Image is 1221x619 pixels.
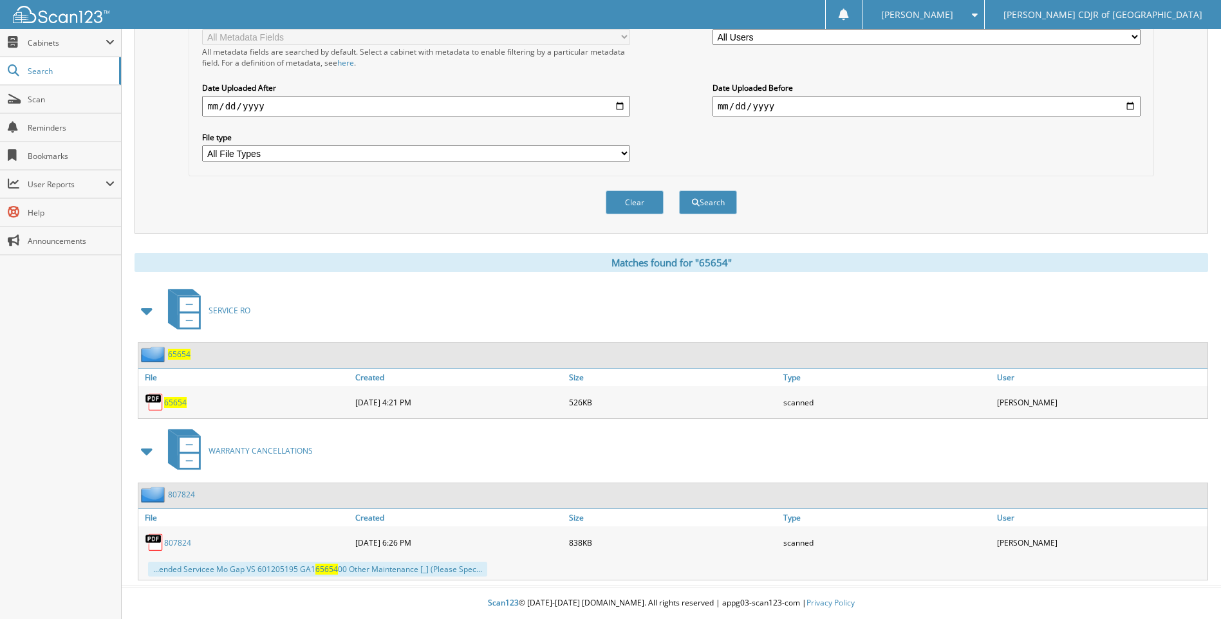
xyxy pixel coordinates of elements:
[352,530,566,555] div: [DATE] 6:26 PM
[148,562,487,577] div: ...ended Servicee Mo Gap VS 601205195 GA1 00 Other Maintenance [_] (Please Spec...
[122,587,1221,619] div: © [DATE]-[DATE] [DOMAIN_NAME]. All rights reserved | appg03-scan123-com |
[141,486,168,503] img: folder2.png
[202,46,630,68] div: All metadata fields are searched by default. Select a cabinet with metadata to enable filtering b...
[13,6,109,23] img: scan123-logo-white.svg
[138,509,352,526] a: File
[566,530,779,555] div: 838KB
[994,530,1207,555] div: [PERSON_NAME]
[780,530,994,555] div: scanned
[881,11,953,19] span: [PERSON_NAME]
[28,179,106,190] span: User Reports
[606,190,664,214] button: Clear
[28,236,115,246] span: Announcements
[566,509,779,526] a: Size
[352,509,566,526] a: Created
[145,393,164,412] img: PDF.png
[28,122,115,133] span: Reminders
[28,151,115,162] span: Bookmarks
[28,207,115,218] span: Help
[209,445,313,456] span: WARRANTY CANCELLATIONS
[135,253,1208,272] div: Matches found for "65654"
[209,305,250,316] span: SERVICE RO
[352,369,566,386] a: Created
[202,132,630,143] label: File type
[164,537,191,548] a: 807824
[202,96,630,116] input: start
[28,94,115,105] span: Scan
[145,533,164,552] img: PDF.png
[566,389,779,415] div: 526KB
[168,349,191,360] a: 65654
[141,346,168,362] img: folder2.png
[713,82,1141,93] label: Date Uploaded Before
[994,389,1207,415] div: [PERSON_NAME]
[1157,557,1221,619] iframe: Chat Widget
[1003,11,1202,19] span: [PERSON_NAME] CDJR of [GEOGRAPHIC_DATA]
[713,96,1141,116] input: end
[160,285,250,336] a: SERVICE RO
[352,389,566,415] div: [DATE] 4:21 PM
[488,597,519,608] span: Scan123
[994,509,1207,526] a: User
[160,425,313,476] a: WARRANTY CANCELLATIONS
[780,509,994,526] a: Type
[994,369,1207,386] a: User
[315,564,338,575] span: 65654
[28,66,113,77] span: Search
[202,82,630,93] label: Date Uploaded After
[168,489,195,500] a: 807824
[164,397,187,408] a: 65654
[28,37,106,48] span: Cabinets
[780,369,994,386] a: Type
[780,389,994,415] div: scanned
[806,597,855,608] a: Privacy Policy
[337,57,354,68] a: here
[138,369,352,386] a: File
[679,190,737,214] button: Search
[566,369,779,386] a: Size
